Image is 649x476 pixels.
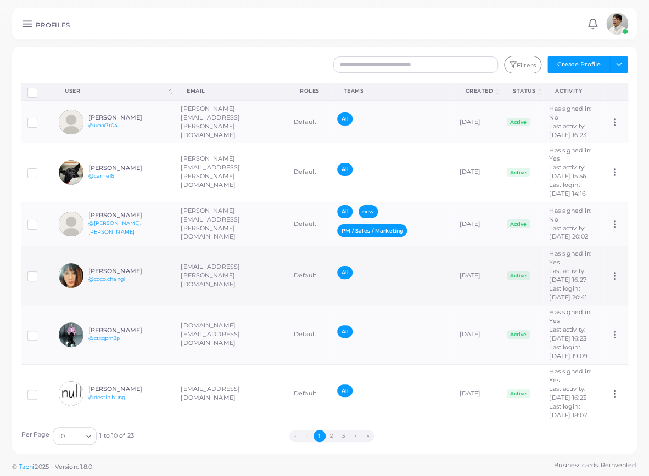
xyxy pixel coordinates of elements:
[88,268,169,275] h6: [PERSON_NAME]
[59,212,83,236] img: avatar
[88,327,169,334] h6: [PERSON_NAME]
[453,202,501,246] td: [DATE]
[99,432,133,440] span: 1 to 10 of 23
[549,250,591,266] span: Has signed in: Yes
[175,101,288,143] td: [PERSON_NAME][EMAIL_ADDRESS][PERSON_NAME][DOMAIN_NAME]
[59,322,83,347] img: avatar
[507,219,530,228] span: Active
[507,118,530,127] span: Active
[59,381,83,406] img: avatar
[549,385,586,401] span: Last activity: [DATE] 16:23
[175,143,288,202] td: [PERSON_NAME][EMAIL_ADDRESS][PERSON_NAME][DOMAIN_NAME]
[288,246,332,305] td: Default
[21,83,53,101] th: Row-selection
[35,462,48,472] span: 2025
[175,202,288,246] td: [PERSON_NAME][EMAIL_ADDRESS][PERSON_NAME][DOMAIN_NAME]
[88,165,169,172] h6: [PERSON_NAME]
[549,367,591,384] span: Has signed in: Yes
[88,122,118,128] a: @ucxx7t04
[337,266,352,279] span: All
[549,146,591,163] span: Has signed in: Yes
[547,56,610,73] button: Create Profile
[59,110,83,134] img: avatar
[359,205,378,218] span: new
[549,181,585,197] span: Last login: [DATE] 14:16
[453,364,501,423] td: [DATE]
[337,325,352,338] span: All
[66,430,82,442] input: Search for option
[59,430,65,442] span: 10
[603,13,631,35] a: avatar
[603,83,628,101] th: Action
[549,403,586,419] span: Last login: [DATE] 18:07
[337,224,406,237] span: PM / Sales / Marketing
[21,430,50,439] label: Per Page
[88,114,169,121] h6: [PERSON_NAME]
[549,343,587,360] span: Last login: [DATE] 19:09
[55,463,93,471] span: Version: 1.8.0
[288,101,332,143] td: Default
[88,212,169,219] h6: [PERSON_NAME]
[507,271,530,280] span: Active
[88,173,115,179] a: @carrie16
[549,163,586,180] span: Last activity: [DATE] 15:56
[338,430,350,442] button: Go to page 3
[288,202,332,246] td: Default
[453,305,501,364] td: [DATE]
[337,384,352,397] span: All
[507,168,530,177] span: Active
[53,427,97,445] div: Search for option
[549,105,591,121] span: Has signed in: No
[326,430,338,442] button: Go to page 2
[343,87,441,95] div: Teams
[59,160,83,185] img: avatar
[314,430,326,442] button: Go to page 1
[453,143,501,202] td: [DATE]
[175,364,288,423] td: [EMAIL_ADDRESS][DOMAIN_NAME]
[288,143,332,202] td: Default
[504,56,541,73] button: Filters
[465,87,493,95] div: Created
[19,463,35,471] a: Tapni
[88,394,125,400] a: @destin.hung
[606,13,628,35] img: avatar
[88,220,142,235] a: @[PERSON_NAME].[PERSON_NAME]
[187,87,276,95] div: Email
[507,389,530,398] span: Active
[549,326,586,342] span: Last activity: [DATE] 16:23
[59,263,83,288] img: avatar
[134,430,529,442] ul: Pagination
[513,87,535,95] div: Status
[549,122,586,139] span: Last activity: [DATE] 16:23
[65,87,167,95] div: User
[175,246,288,305] td: [EMAIL_ADDRESS][PERSON_NAME][DOMAIN_NAME]
[337,163,352,175] span: All
[12,462,92,472] span: ©
[549,207,591,223] span: Has signed in: No
[300,87,320,95] div: Roles
[337,112,352,125] span: All
[554,461,637,470] span: Business cards. Reinvented.
[350,430,362,442] button: Go to next page
[36,21,70,29] h5: PROFILES
[555,87,591,95] div: activity
[337,205,352,218] span: All
[288,305,332,364] td: Default
[549,285,586,301] span: Last login: [DATE] 20:41
[549,267,586,284] span: Last activity: [DATE] 16:27
[549,224,588,241] span: Last activity: [DATE] 20:02
[288,364,332,423] td: Default
[88,276,125,282] a: @coco.chang1
[549,308,591,325] span: Has signed in: Yes
[88,386,169,393] h6: [PERSON_NAME]
[88,335,120,341] a: @ctxqpm3p
[453,246,501,305] td: [DATE]
[507,330,530,339] span: Active
[175,305,288,364] td: [DOMAIN_NAME][EMAIL_ADDRESS][DOMAIN_NAME]
[362,430,374,442] button: Go to last page
[453,101,501,143] td: [DATE]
